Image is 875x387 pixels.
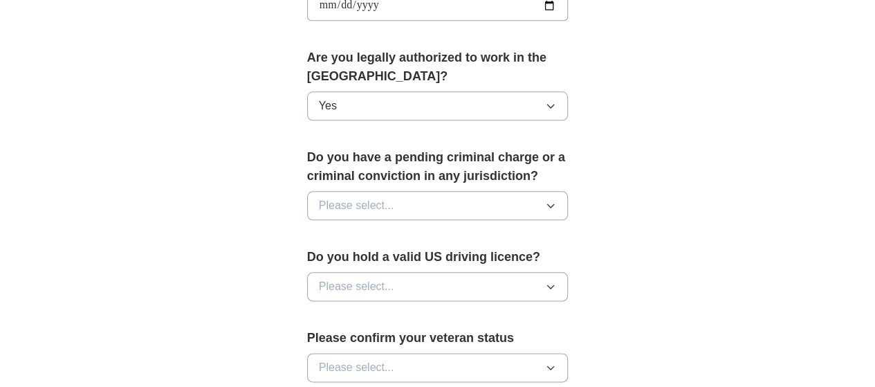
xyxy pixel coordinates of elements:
span: Please select... [319,197,394,214]
span: Yes [319,98,337,114]
label: Are you legally authorized to work in the [GEOGRAPHIC_DATA]? [307,48,569,86]
button: Yes [307,91,569,120]
span: Please select... [319,359,394,376]
button: Please select... [307,353,569,382]
label: Do you have a pending criminal charge or a criminal conviction in any jurisdiction? [307,148,569,186]
button: Please select... [307,191,569,220]
label: Please confirm your veteran status [307,329,569,348]
label: Do you hold a valid US driving licence? [307,248,569,267]
button: Please select... [307,272,569,301]
span: Please select... [319,278,394,295]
